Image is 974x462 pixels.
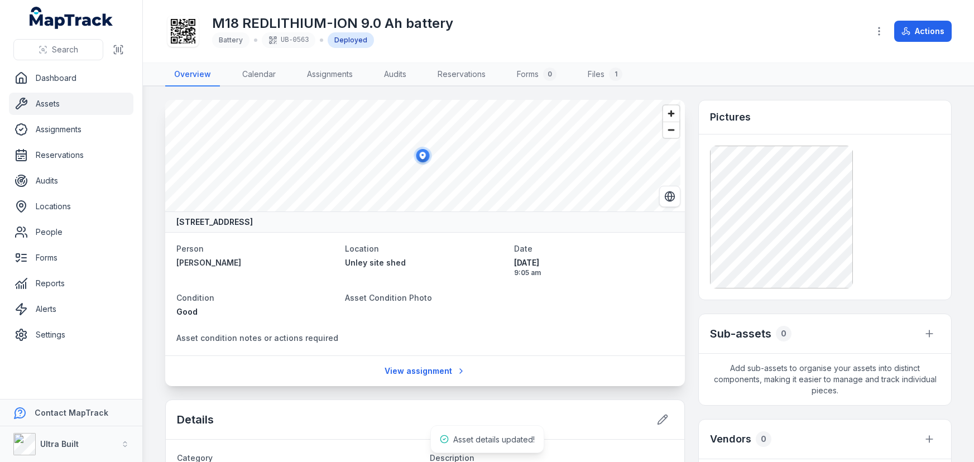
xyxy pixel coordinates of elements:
[176,333,338,343] span: Asset condition notes or actions required
[212,15,453,32] h1: M18 REDLITHIUM-ION 9.0 Ah battery
[9,247,133,269] a: Forms
[176,216,253,228] strong: [STREET_ADDRESS]
[699,354,951,405] span: Add sub-assets to organise your assets into distinct components, making it easier to manage and t...
[9,170,133,192] a: Audits
[176,293,214,302] span: Condition
[514,268,674,277] span: 9:05 am
[710,431,751,447] h3: Vendors
[233,63,285,86] a: Calendar
[9,195,133,218] a: Locations
[663,105,679,122] button: Zoom in
[262,32,315,48] div: UB-0563
[543,68,556,81] div: 0
[514,257,674,277] time: 08/07/2025, 9:05:35 am
[453,435,535,444] span: Asset details updated!
[508,63,565,86] a: Forms0
[35,408,108,417] strong: Contact MapTrack
[756,431,771,447] div: 0
[165,100,680,211] canvas: Map
[165,63,220,86] a: Overview
[514,244,532,253] span: Date
[345,258,406,267] span: Unley site shed
[609,68,622,81] div: 1
[298,63,362,86] a: Assignments
[377,360,473,382] a: View assignment
[9,67,133,89] a: Dashboard
[345,244,379,253] span: Location
[710,109,751,125] h3: Pictures
[659,186,680,207] button: Switch to Satellite View
[579,63,631,86] a: Files1
[9,221,133,243] a: People
[176,257,336,268] a: [PERSON_NAME]
[328,32,374,48] div: Deployed
[176,307,198,316] span: Good
[663,122,679,138] button: Zoom out
[514,257,674,268] span: [DATE]
[429,63,495,86] a: Reservations
[13,39,103,60] button: Search
[9,272,133,295] a: Reports
[176,244,204,253] span: Person
[177,412,214,427] h2: Details
[710,326,771,341] h2: Sub-assets
[219,36,243,44] span: Battery
[894,21,952,42] button: Actions
[375,63,415,86] a: Audits
[345,257,505,268] a: Unley site shed
[52,44,78,55] span: Search
[40,439,79,449] strong: Ultra Built
[776,326,791,341] div: 0
[9,118,133,141] a: Assignments
[345,293,432,302] span: Asset Condition Photo
[30,7,113,29] a: MapTrack
[9,298,133,320] a: Alerts
[9,324,133,346] a: Settings
[9,93,133,115] a: Assets
[9,144,133,166] a: Reservations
